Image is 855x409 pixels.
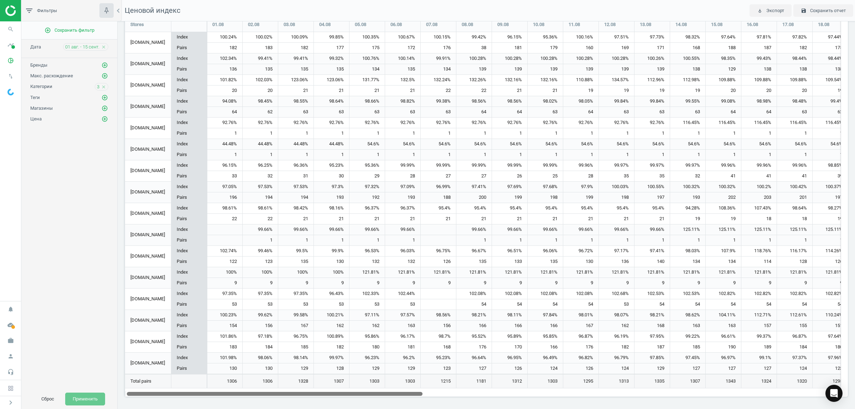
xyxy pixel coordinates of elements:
[421,96,456,107] div: 99.38%
[278,107,313,117] div: 63
[243,86,278,96] div: 20
[456,43,492,53] div: 38
[813,64,848,74] div: 138
[421,64,456,74] div: 134
[456,86,492,96] div: 22
[207,128,242,139] div: 1
[4,38,17,52] i: timeline
[528,53,563,64] div: 100.28%
[456,64,492,74] div: 139
[528,96,563,107] div: 98.02%
[670,118,705,128] div: 116.45%
[243,53,278,64] div: 99.41%
[4,69,17,83] i: swap_vert
[777,118,812,128] div: 116.45%
[101,62,108,69] button: add_circle_outline
[777,139,812,150] div: 54.6%
[634,64,670,74] div: 139
[45,27,94,33] span: Сохранить фильтр
[102,94,108,101] i: add_circle_outline
[670,43,705,53] div: 168
[207,107,242,117] div: 64
[563,118,598,128] div: 92.76%
[670,139,705,150] div: 54.6%
[314,150,349,160] div: 1
[456,96,492,107] div: 98.56%
[4,318,17,332] i: cloud_done
[777,128,812,139] div: 1
[813,107,848,117] div: 62
[492,139,527,150] div: 54.6%
[599,150,634,160] div: 1
[706,107,741,117] div: 64
[634,86,670,96] div: 19
[706,86,741,96] div: 20
[30,116,42,121] span: Цена
[634,32,670,43] div: 97.73%
[528,128,563,139] div: 1
[212,21,224,28] span: 01.08
[4,54,17,67] i: pie_chart_outlined
[284,21,295,28] span: 03.08
[319,21,331,28] span: 04.08
[706,75,741,86] div: 109.88%
[813,128,848,139] div: 1
[813,43,848,53] div: 175
[569,21,580,28] span: 11.08
[355,21,366,28] span: 05.08
[528,139,563,150] div: 54.6%
[102,105,108,112] i: add_circle_outline
[706,96,741,107] div: 99.08%
[634,107,670,117] div: 63
[777,75,812,86] div: 109.88%
[599,128,634,139] div: 1
[30,44,41,50] span: Дата
[741,150,777,160] div: 1
[385,96,420,107] div: 98.82%
[634,75,670,86] div: 112.96%
[248,21,259,28] span: 02.08
[278,96,313,107] div: 98.55%
[243,107,278,117] div: 62
[421,107,456,117] div: 63
[492,53,527,64] div: 100.28%
[114,6,123,15] i: chevron_left
[492,128,527,139] div: 1
[101,105,108,112] button: add_circle_outline
[314,139,349,150] div: 44.48%
[456,128,492,139] div: 1
[34,393,62,405] button: Сброс
[599,75,634,86] div: 134.57%
[777,32,812,43] div: 97.82%
[314,118,349,128] div: 92.76%
[314,86,349,96] div: 21
[385,75,420,86] div: 132.5%
[4,350,17,363] i: person
[813,86,848,96] div: 19
[741,107,777,117] div: 64
[813,53,848,64] div: 98.44%
[563,86,598,96] div: 19
[706,43,741,53] div: 188
[563,43,598,53] div: 160
[125,53,171,74] div: [DOMAIN_NAME]
[243,75,278,86] div: 102.03%
[385,150,420,160] div: 1
[563,75,598,86] div: 110.88%
[385,43,420,53] div: 172
[314,53,349,64] div: 99.32%
[634,43,670,53] div: 171
[563,53,598,64] div: 100.28%
[349,32,385,43] div: 100.35%
[599,118,634,128] div: 92.76%
[243,150,278,160] div: 1
[125,6,180,15] span: Ценовой индекс
[741,139,777,150] div: 54.6%
[349,86,385,96] div: 21
[640,21,651,28] span: 13.08
[349,53,385,64] div: 100.76%
[766,7,784,14] span: Экспорт
[706,128,741,139] div: 1
[278,86,313,96] div: 21
[421,86,456,96] div: 22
